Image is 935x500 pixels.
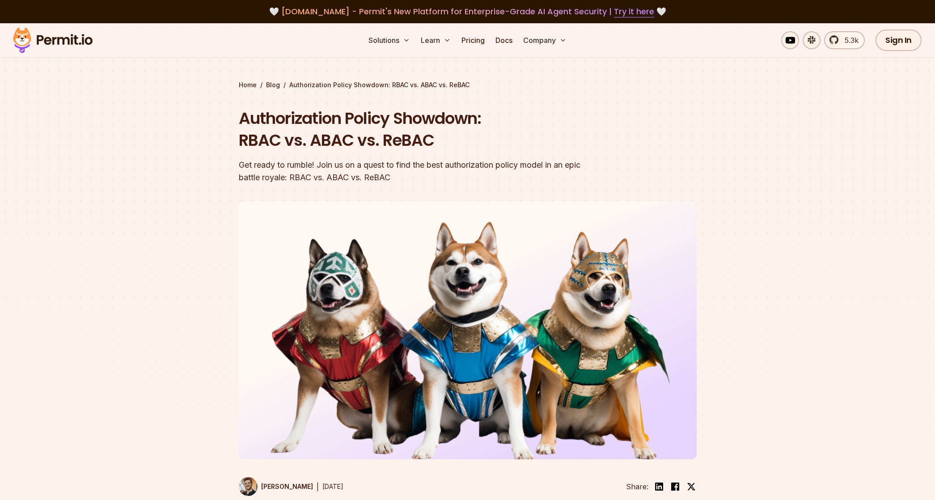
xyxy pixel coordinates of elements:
div: 🤍 🤍 [21,5,914,18]
img: twitter [687,482,696,491]
a: Try it here [614,6,654,17]
div: Get ready to rumble! Join us on a quest to find the best authorization policy model in an epic ba... [239,159,582,184]
div: | [317,481,319,492]
p: [PERSON_NAME] [261,482,313,491]
a: Sign In [876,30,922,51]
a: Blog [266,81,280,89]
li: Share: [626,481,648,492]
span: [DOMAIN_NAME] - Permit's New Platform for Enterprise-Grade AI Agent Security | [281,6,654,17]
img: facebook [670,481,681,492]
a: [PERSON_NAME] [239,477,313,496]
a: Home [239,81,257,89]
a: Docs [492,31,516,49]
span: 5.3k [839,35,859,46]
div: / / [239,81,697,89]
button: Learn [417,31,454,49]
img: Daniel Bass [239,477,258,496]
button: Solutions [365,31,414,49]
img: Permit logo [9,25,97,55]
a: 5.3k [824,31,865,49]
time: [DATE] [322,483,343,490]
h1: Authorization Policy Showdown: RBAC vs. ABAC vs. ReBAC [239,107,582,152]
img: linkedin [654,481,664,492]
a: Pricing [458,31,488,49]
img: Authorization Policy Showdown: RBAC vs. ABAC vs. ReBAC [239,202,697,459]
button: Company [520,31,570,49]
